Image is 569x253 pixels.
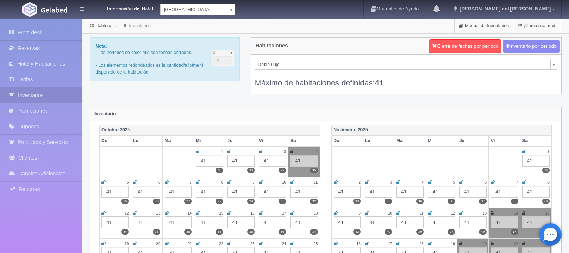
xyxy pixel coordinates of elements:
div: 41 [290,186,318,198]
label: 35 [247,229,255,235]
small: 14 [514,211,518,215]
th: Octubre 2025 [100,125,320,135]
th: Ju [457,135,488,146]
button: Inventario por periodo [503,40,560,53]
div: 41 [428,186,455,198]
label: 40 [216,168,223,173]
small: 12 [451,211,455,215]
div: 41 [101,186,129,198]
small: 5 [127,180,129,184]
th: Sa [520,135,551,146]
div: 41 [165,186,192,198]
div: 41 [101,216,129,228]
small: 9 [359,211,361,215]
div: 41 [227,155,254,167]
small: 21 [514,242,518,246]
img: Getabed [41,7,67,13]
a: Inventarios [129,23,151,28]
th: Do [100,135,131,146]
div: 41 [196,155,223,167]
a: [GEOGRAPHIC_DATA] [160,4,235,15]
div: 41 [334,186,361,198]
label: 32 [310,199,318,204]
th: Ma [162,135,194,146]
small: 2 [253,150,255,154]
div: 41 [491,186,518,198]
div: 41 [428,216,455,228]
th: Ju [225,135,257,146]
small: 14 [188,211,192,215]
small: 1 [547,150,550,154]
div: - Las periodos de color gris son fechas cerradas. - Los elementos redondeados es la cantidad/allo... [90,37,240,81]
div: 41 [491,216,518,228]
small: 4 [316,150,318,154]
small: 11 [419,211,423,215]
small: 4 [422,180,424,184]
div: 41 [396,186,423,198]
div: 41 [290,155,318,167]
label: 36 [448,199,455,204]
div: 41 [459,216,487,228]
div: Máximo de habitaciones definidas: [255,70,557,88]
b: 41 [375,78,384,87]
label: 27 [216,199,223,204]
small: 16 [250,211,254,215]
label: 35 [121,199,129,204]
div: 41 [365,216,392,228]
label: 33 [279,199,286,204]
div: 41 [259,216,286,228]
a: ¡Comienza aquí! [513,19,561,33]
small: 3 [284,150,286,154]
small: 7 [190,180,192,184]
small: 20 [482,242,487,246]
div: 41 [133,216,160,228]
small: 23 [250,242,254,246]
a: Tablero [97,23,111,28]
div: 41 [259,155,286,167]
label: 17 [511,229,518,235]
div: 41 [133,186,160,198]
div: 41 [290,216,318,228]
label: 30 [153,199,160,204]
label: 40 [542,199,550,204]
label: 30 [542,168,550,173]
small: 12 [125,211,129,215]
th: Sa [288,135,320,146]
label: 40 [479,229,487,235]
label: 22 [279,168,286,173]
small: 17 [282,211,286,215]
div: 41 [196,216,223,228]
label: 34 [310,229,318,235]
small: 10 [388,211,392,215]
th: Lu [363,135,394,146]
small: 20 [156,242,160,246]
small: 8 [547,180,550,184]
label: 39 [416,229,424,235]
small: 1 [221,150,223,154]
label: 36 [153,229,160,235]
label: 27 [184,199,192,204]
button: Cierre de fechas por periodo [429,39,501,53]
div: 41 [227,216,254,228]
a: Doble Lujo [255,59,557,70]
small: 22 [545,242,550,246]
small: 2 [359,180,361,184]
div: 41 [459,186,487,198]
small: 19 [451,242,455,246]
small: 15 [545,211,550,215]
div: 41 [259,186,286,198]
label: 35 [216,229,223,235]
label: 36 [184,229,192,235]
h4: Habitaciones [256,43,288,49]
small: 10 [282,180,286,184]
div: 41 [196,186,223,198]
label: 37 [479,199,487,204]
small: 5 [453,180,455,184]
label: 40 [385,229,392,235]
a: Manual de Inventarios [455,19,513,33]
small: 7 [516,180,518,184]
small: 13 [156,211,160,215]
small: 22 [219,242,223,246]
th: Ma [394,135,426,146]
dt: Información del Hotel [93,4,153,12]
